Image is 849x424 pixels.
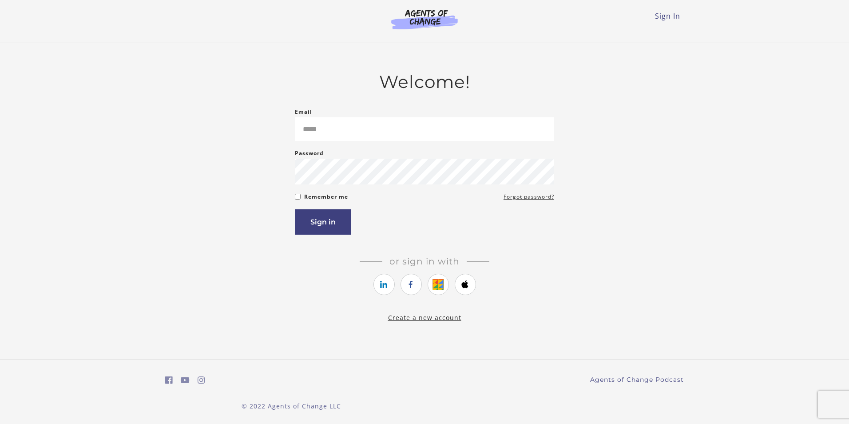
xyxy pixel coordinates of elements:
[181,374,190,387] a: https://www.youtube.com/c/AgentsofChangeTestPrepbyMeaganMitchell (Open in a new window)
[304,192,348,202] label: Remember me
[295,107,312,117] label: Email
[295,148,324,159] label: Password
[590,375,684,384] a: Agents of Change Podcast
[165,374,173,387] a: https://www.facebook.com/groups/aswbtestprep (Open in a new window)
[165,376,173,384] i: https://www.facebook.com/groups/aswbtestprep (Open in a new window)
[428,274,449,295] a: https://courses.thinkific.com/users/auth/google?ss%5Breferral%5D=&ss%5Buser_return_to%5D=&ss%5Bvi...
[198,374,205,387] a: https://www.instagram.com/agentsofchangeprep/ (Open in a new window)
[401,274,422,295] a: https://courses.thinkific.com/users/auth/facebook?ss%5Breferral%5D=&ss%5Buser_return_to%5D=&ss%5B...
[655,11,680,21] a: Sign In
[382,9,467,29] img: Agents of Change Logo
[165,401,417,411] p: © 2022 Agents of Change LLC
[295,209,351,235] button: Sign in
[295,72,554,92] h2: Welcome!
[373,274,395,295] a: https://courses.thinkific.com/users/auth/linkedin?ss%5Breferral%5D=&ss%5Buser_return_to%5D=&ss%5B...
[504,192,554,202] a: Forgot password?
[181,376,190,384] i: https://www.youtube.com/c/AgentsofChangeTestPrepbyMeaganMitchell (Open in a new window)
[382,256,467,267] span: Or sign in with
[388,313,461,322] a: Create a new account
[455,274,476,295] a: https://courses.thinkific.com/users/auth/apple?ss%5Breferral%5D=&ss%5Buser_return_to%5D=&ss%5Bvis...
[198,376,205,384] i: https://www.instagram.com/agentsofchangeprep/ (Open in a new window)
